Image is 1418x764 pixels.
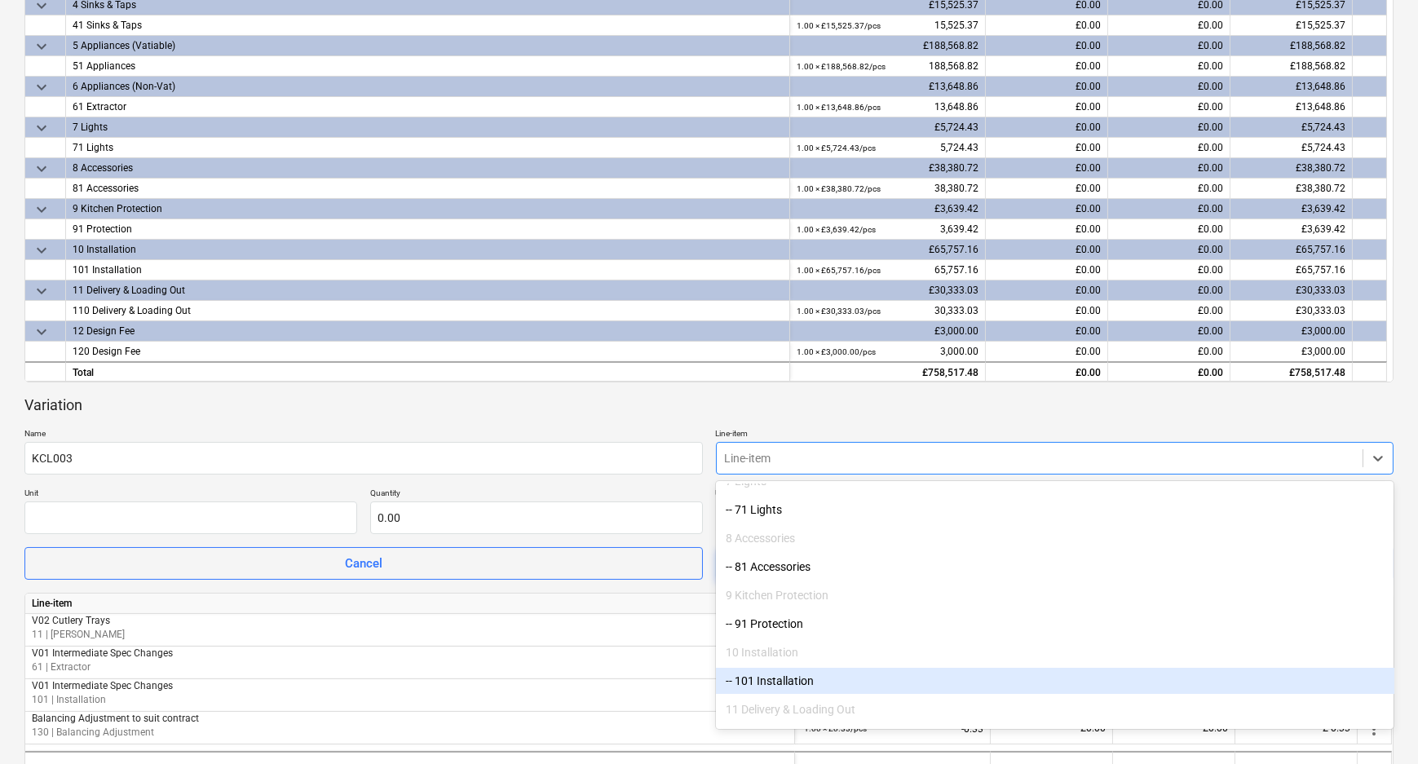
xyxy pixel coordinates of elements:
[32,322,51,342] span: keyboard_arrow_down
[73,280,783,300] div: 11 Delivery & Loading Out
[797,347,876,356] small: 1.00 × £3,000.00 / pcs
[73,240,783,259] div: 10 Installation
[1108,97,1230,117] div: £0.00
[66,361,790,382] div: Total
[32,726,788,740] p: 130 | Balancing Adjustment
[716,582,1394,608] div: 9 Kitchen Protection
[32,241,51,260] span: keyboard_arrow_down
[1108,117,1230,138] div: £0.00
[1230,97,1353,117] div: £13,648.86
[790,117,986,138] div: £5,724.43
[32,37,51,56] span: keyboard_arrow_down
[32,118,51,138] span: keyboard_arrow_down
[797,144,876,152] small: 1.00 × £5,724.43 / pcs
[797,97,978,117] div: 13,648.86
[1108,260,1230,280] div: £0.00
[797,225,876,234] small: 1.00 × £3,639.42 / pcs
[986,240,1108,260] div: £0.00
[716,554,1394,580] div: -- 81 Accessories
[797,266,881,275] small: 1.00 × £65,757.16 / pcs
[73,199,783,219] div: 9 Kitchen Protection
[1108,158,1230,179] div: £0.00
[25,594,795,614] div: Line-item
[1230,138,1353,158] div: £5,724.43
[797,15,978,36] div: 15,525.37
[986,117,1108,138] div: £0.00
[32,661,788,675] p: 61 | Extractor
[716,611,1394,637] div: -- 91 Protection
[1230,117,1353,138] div: £5,724.43
[73,301,783,320] div: 110 Delivery & Loading Out
[73,56,783,76] div: 51 Appliances
[32,712,788,726] p: Balancing Adjustment to suit contract
[986,15,1108,36] div: £0.00
[716,668,1394,694] div: -- 101 Installation
[716,696,1394,722] div: 11 Delivery & Loading Out
[986,361,1108,382] div: £0.00
[797,179,978,199] div: 38,380.72
[716,497,1394,523] div: -- 71 Lights
[716,525,1394,551] div: 8 Accessories
[797,62,886,71] small: 1.00 × £188,568.82 / pcs
[790,77,986,97] div: £13,648.86
[986,342,1108,362] div: £0.00
[1108,15,1230,36] div: £0.00
[73,138,783,157] div: 71 Lights
[986,36,1108,56] div: £0.00
[1108,36,1230,56] div: £0.00
[24,428,703,442] p: Name
[716,639,1394,665] div: 10 Installation
[1230,158,1353,179] div: £38,380.72
[797,21,881,30] small: 1.00 × £15,525.37 / pcs
[1108,77,1230,97] div: £0.00
[1230,260,1353,280] div: £65,757.16
[1230,342,1353,362] div: £3,000.00
[1230,36,1353,56] div: £188,568.82
[1108,321,1230,342] div: £0.00
[797,219,978,240] div: 3,639.42
[73,36,783,55] div: 5 Appliances (Vatiable)
[24,547,703,580] button: Cancel
[986,97,1108,117] div: £0.00
[790,321,986,342] div: £3,000.00
[1230,301,1353,321] div: £30,333.03
[986,321,1108,342] div: £0.00
[73,260,783,280] div: 101 Installation
[1230,199,1353,219] div: £3,639.42
[790,199,986,219] div: £3,639.42
[716,428,1394,442] p: Line-item
[345,553,382,574] div: Cancel
[986,158,1108,179] div: £0.00
[1336,686,1418,764] iframe: Chat Widget
[986,179,1108,199] div: £0.00
[797,342,978,362] div: 3,000.00
[986,56,1108,77] div: £0.00
[1230,219,1353,240] div: £3,639.42
[986,260,1108,280] div: £0.00
[32,629,788,643] p: 11 | [PERSON_NAME]
[797,138,978,158] div: 5,724.43
[73,321,783,341] div: 12 Design Fee
[716,725,1394,751] div: -- 110 Delivery & Loading Out
[1108,280,1230,301] div: £0.00
[1230,15,1353,36] div: £15,525.37
[1108,219,1230,240] div: £0.00
[73,219,783,239] div: 91 Protection
[32,694,788,708] p: 101 | Installation
[797,307,881,316] small: 1.00 × £30,333.03 / pcs
[73,77,783,96] div: 6 Appliances (Non-Vat)
[73,15,783,35] div: 41 Sinks & Taps
[370,488,703,501] p: Quantity
[32,200,51,219] span: keyboard_arrow_down
[986,219,1108,240] div: £0.00
[1108,301,1230,321] div: £0.00
[24,488,357,501] p: Unit
[32,614,788,628] p: V02 Cutlery Trays
[797,103,881,112] small: 1.00 × £13,648.86 / pcs
[1230,280,1353,301] div: £30,333.03
[1230,56,1353,77] div: £188,568.82
[1108,361,1230,382] div: £0.00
